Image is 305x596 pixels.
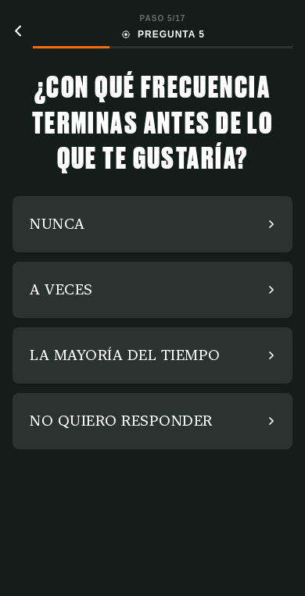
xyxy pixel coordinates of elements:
[30,279,93,300] div: A VECES
[140,12,186,24] div: PASO 5 / 17
[30,410,213,431] div: NO QUIERO RESPONDER
[120,27,205,41] div: PREGUNTA 5
[30,213,85,234] div: NUNCA
[30,344,221,366] div: LA MAYORÍA DEL TIEMPO
[13,69,292,176] h2: ¿Con qué frecuencia terminas antes de lo que te gustaría?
